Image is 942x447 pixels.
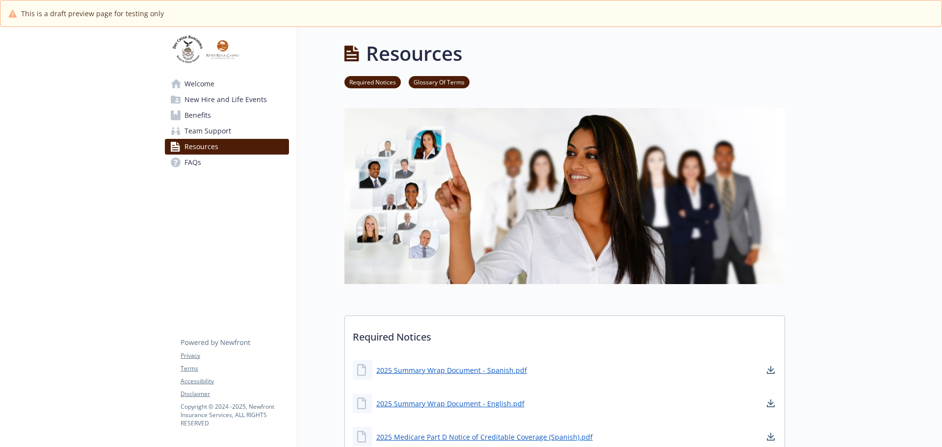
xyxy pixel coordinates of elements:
a: download document [765,364,777,376]
a: Team Support [165,123,289,139]
h1: Resources [366,39,462,68]
a: download document [765,397,777,409]
p: Copyright © 2024 - 2025 , Newfront Insurance Services, ALL RIGHTS RESERVED [181,402,288,427]
span: This is a draft preview page for testing only [21,8,164,19]
p: Required Notices [345,316,785,352]
span: Team Support [184,123,231,139]
span: FAQs [184,155,201,170]
a: download document [765,431,777,443]
a: Glossary Of Terms [409,77,470,86]
a: Privacy [181,351,288,360]
span: Welcome [184,76,214,92]
a: 2025 Medicare Part D Notice of Creditable Coverage (Spanish).pdf [376,432,593,442]
a: Resources [165,139,289,155]
span: New Hire and Life Events [184,92,267,107]
span: Resources [184,139,218,155]
a: Terms [181,364,288,373]
a: New Hire and Life Events [165,92,289,107]
a: Required Notices [344,77,401,86]
span: Benefits [184,107,211,123]
a: Disclaimer [181,390,288,398]
a: 2025 Summary Wrap Document - English.pdf [376,398,524,409]
a: Welcome [165,76,289,92]
a: 2025 Summary Wrap Document - Spanish.pdf [376,365,527,375]
a: Accessibility [181,377,288,386]
a: Benefits [165,107,289,123]
img: resources page banner [344,108,785,284]
a: FAQs [165,155,289,170]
